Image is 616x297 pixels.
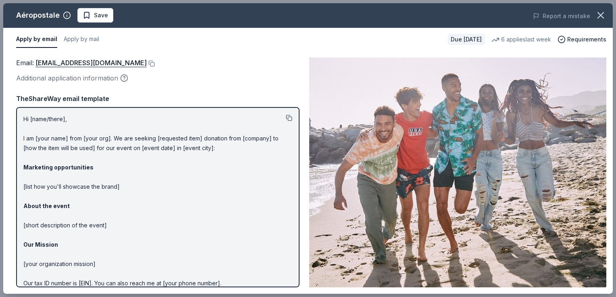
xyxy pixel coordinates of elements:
[16,73,300,83] div: Additional application information
[23,202,70,209] strong: About the event
[23,164,94,171] strong: Marketing opportunities
[16,9,60,22] div: Aéropostale
[567,35,606,44] span: Requirements
[16,31,57,48] button: Apply by email
[64,31,99,48] button: Apply by mail
[16,59,147,67] span: Email :
[447,34,485,45] div: Due [DATE]
[77,8,113,23] button: Save
[23,241,58,248] strong: Our Mission
[16,93,300,104] div: TheShareWay email template
[558,35,606,44] button: Requirements
[35,58,147,68] a: [EMAIL_ADDRESS][DOMAIN_NAME]
[491,35,551,44] div: 6 applies last week
[309,58,606,287] img: Image for Aéropostale
[533,11,590,21] button: Report a mistake
[94,10,108,20] span: Save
